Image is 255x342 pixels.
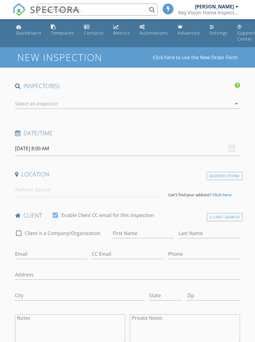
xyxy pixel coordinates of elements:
[15,141,240,156] input: Select date
[13,3,26,16] img: The Best Home Inspection Software - Spectora
[207,213,242,221] div: Client Search
[15,82,240,90] h4: INSPECTOR(S)
[13,8,79,21] a: SPECTORA
[175,22,202,39] a: Advanced
[210,30,228,36] div: Settings
[17,52,150,63] h1: New Inspection
[233,100,240,107] i: arrow_drop_down
[25,230,100,236] label: Client is a Company/Organization
[48,22,77,39] a: Templates
[207,172,242,180] div: Address Form
[207,22,230,39] a: Settings
[84,30,104,36] div: Contacts
[195,4,234,10] div: [PERSON_NAME]
[168,192,211,197] span: Can't find your address?
[137,22,171,39] a: Automations (Basic)
[153,55,238,60] a: Click here to use the New Order Form
[15,212,240,219] h4: client
[61,212,154,218] label: Enable Client CC email for this inspection
[15,170,240,178] h4: Location
[178,10,238,16] div: Key Vision Home Inspections, LLC
[38,4,158,16] input: Search everything...
[14,22,44,39] a: Dashboard
[212,192,233,197] strong: Click here.
[111,22,132,39] a: Metrics
[113,30,130,36] div: Metrics
[15,129,240,137] h4: Date/Time
[140,30,168,36] div: Automations
[178,30,200,36] div: Advanced
[51,30,74,36] div: Templates
[16,30,41,36] div: Dashboard
[15,182,163,197] input: Address Search
[30,3,79,16] span: SPECTORA
[81,22,106,39] a: Contacts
